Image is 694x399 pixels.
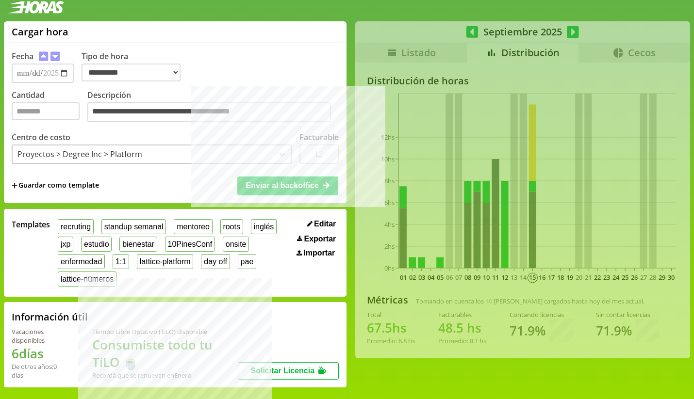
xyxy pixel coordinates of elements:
label: Cantidad [12,90,87,125]
button: Editar [304,219,339,229]
b: Enero [174,371,192,380]
h1: Cargar hora [12,25,68,38]
label: Tipo de hora [82,51,188,83]
h2: Información útil [12,310,88,323]
img: logotipo [8,1,64,14]
span: Enviar al backoffice [246,181,319,190]
div: Recordá que se renuevan en [92,371,238,380]
button: mentoreo [174,219,212,234]
h1: 6 días [12,345,69,362]
button: lattice-platform [137,254,194,269]
button: inglés [251,219,277,234]
label: Facturable [299,132,339,143]
button: Exportar [294,234,339,244]
div: Proyectos > Degree Inc > Platform [17,149,142,160]
span: Templates [12,219,50,230]
textarea: Descripción [87,102,331,123]
button: standup semanal [101,219,166,234]
button: roots [220,219,243,234]
button: onsite [223,237,249,252]
span: + [12,180,17,191]
input: Cantidad [12,102,80,120]
button: lattice-números [58,271,116,287]
button: estudio [81,237,112,252]
button: 10PinesConf [165,237,215,252]
button: recruting [58,219,94,234]
button: 1:1 [113,254,129,269]
div: Tiempo Libre Optativo (TiLO) disponible [92,327,238,336]
label: Descripción [87,90,339,125]
label: Fecha [12,51,33,62]
button: pae [238,254,256,269]
h1: Consumiste todo tu TiLO 🍵 [92,336,238,371]
div: De otros años: 0 días [12,362,69,380]
button: bienestar [119,237,157,252]
button: enfermedad [58,254,105,269]
span: Exportar [304,235,336,243]
span: Solicitar Licencia [250,367,314,375]
span: Editar [314,220,336,228]
select: Tipo de hora [82,64,181,81]
button: jxp [58,237,73,252]
span: +Guardar como template [12,180,99,191]
span: Importar [303,249,335,257]
button: day off [201,254,230,269]
div: Vacaciones disponibles [12,327,69,345]
button: Enviar al backoffice [237,176,338,195]
label: Centro de costo [12,132,70,143]
button: Solicitar Licencia [238,362,339,380]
